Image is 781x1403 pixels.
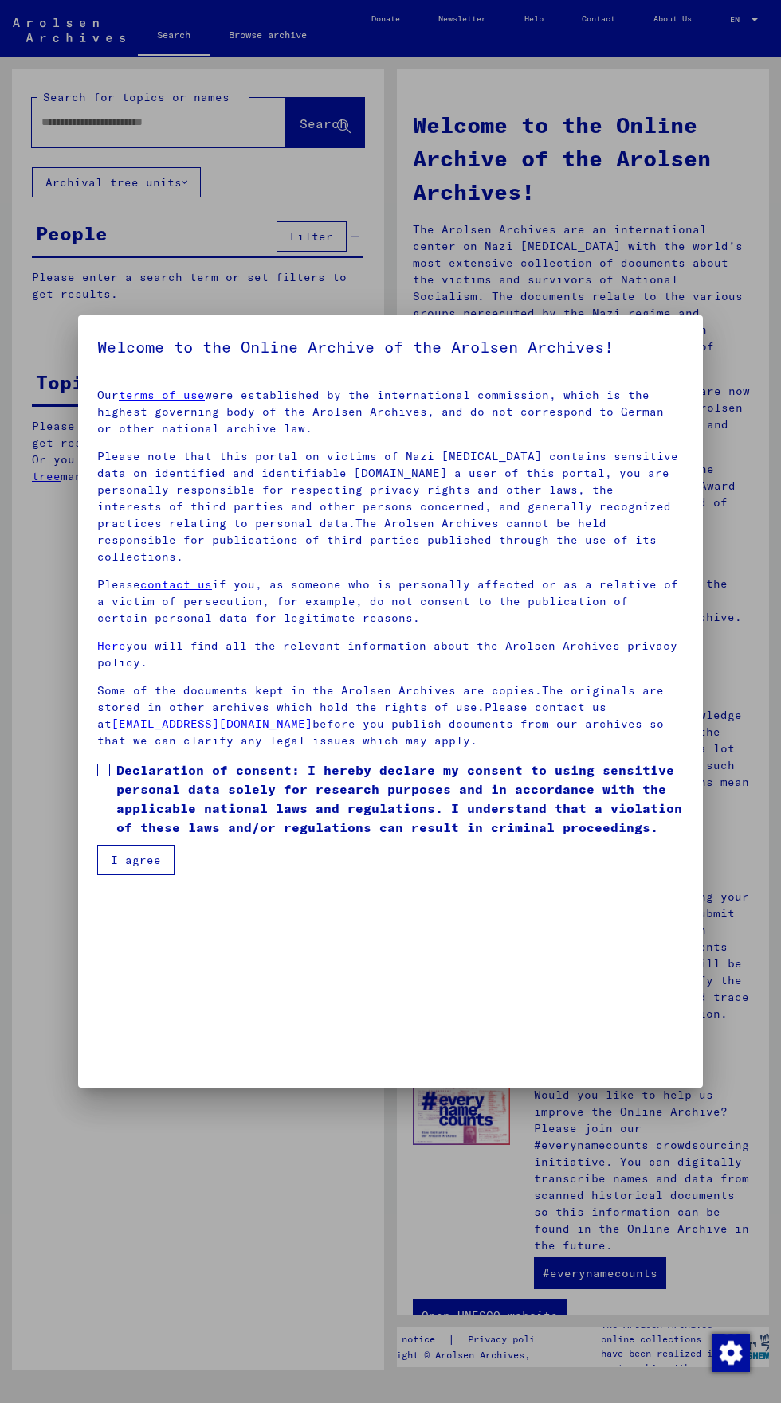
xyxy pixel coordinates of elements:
a: terms of use [119,388,205,402]
p: Our were established by the international commission, which is the highest governing body of the ... [97,387,684,437]
img: Change consent [712,1334,750,1372]
a: contact us [140,577,212,592]
span: Declaration of consent: I hereby declare my consent to using sensitive personal data solely for r... [116,760,684,837]
h5: Welcome to the Online Archive of the Arolsen Archives! [97,334,684,360]
a: [EMAIL_ADDRESS][DOMAIN_NAME] [112,717,312,731]
p: you will find all the relevant information about the Arolsen Archives privacy policy. [97,638,684,671]
p: Please if you, as someone who is personally affected or as a relative of a victim of persecution,... [97,576,684,627]
a: Here [97,639,126,653]
button: I agree [97,845,175,875]
p: Some of the documents kept in the Arolsen Archives are copies.The originals are stored in other a... [97,682,684,749]
p: Please note that this portal on victims of Nazi [MEDICAL_DATA] contains sensitive data on identif... [97,448,684,565]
